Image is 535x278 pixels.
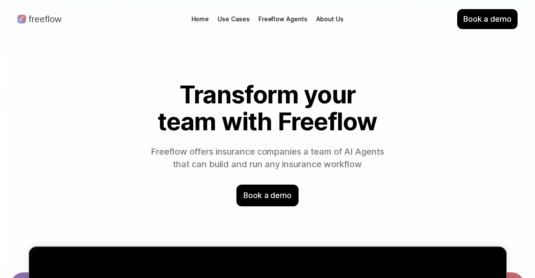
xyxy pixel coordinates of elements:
p: Use Cases [218,15,249,23]
div: Book a demo [236,185,299,206]
p: Freeflow Agents [258,15,307,23]
a: Freeflow Agents [254,13,312,25]
p: Freeflow offers insurance companies a team of AI Agents that can build and run any insurance work... [150,146,386,171]
button: Use Cases [213,13,254,25]
h1: Transform your team with Freeflow [150,82,386,135]
p: Home [191,15,209,23]
div: Book a demo [457,9,518,29]
p: Book a demo [243,190,292,201]
p: freeflow [29,15,61,24]
p: About Us [316,15,344,23]
p: Book a demo [463,13,512,25]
